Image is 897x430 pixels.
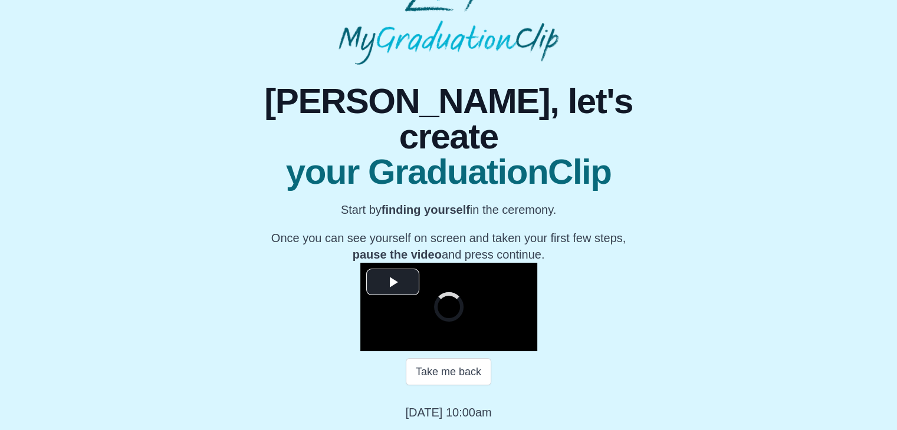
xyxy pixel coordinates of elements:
span: your GraduationClip [224,154,673,190]
span: [PERSON_NAME], let's create [224,84,673,154]
b: pause the video [353,248,442,261]
p: Once you can see yourself on screen and taken your first few steps, and press continue. [224,230,673,263]
p: Start by in the ceremony. [224,201,673,218]
button: Play Video [366,269,419,295]
div: Video Player [360,263,537,351]
b: finding yourself [382,203,470,216]
p: [DATE] 10:00am [405,404,491,421]
button: Take me back [406,358,491,385]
